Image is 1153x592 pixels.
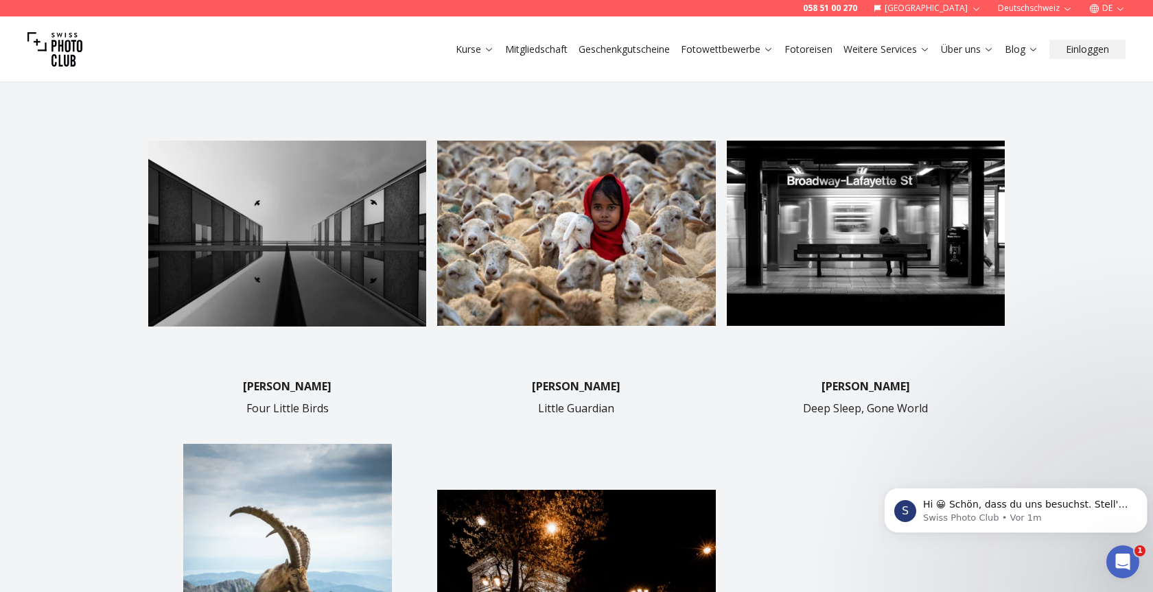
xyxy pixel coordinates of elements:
[803,400,928,416] p: Deep Sleep, Gone World
[878,459,1153,555] iframe: Intercom notifications Nachricht
[838,40,935,59] button: Weitere Services
[999,40,1044,59] button: Blog
[456,43,494,56] a: Kurse
[675,40,779,59] button: Fotowettbewerbe
[579,43,670,56] a: Geschenkgutscheine
[573,40,675,59] button: Geschenkgutscheine
[148,95,426,372] img: image
[500,40,573,59] button: Mitgliedschaft
[1005,43,1038,56] a: Blog
[505,43,568,56] a: Mitgliedschaft
[532,378,620,394] p: [PERSON_NAME]
[437,95,715,372] img: image
[727,95,1005,372] img: image
[822,378,910,394] p: [PERSON_NAME]
[784,43,832,56] a: Fotoreisen
[27,22,82,77] img: Swiss photo club
[1134,545,1145,556] span: 1
[1106,545,1139,578] iframe: Intercom live chat
[450,40,500,59] button: Kurse
[538,400,614,416] p: Little Guardian
[681,43,773,56] a: Fotowettbewerbe
[935,40,999,59] button: Über uns
[843,43,930,56] a: Weitere Services
[243,378,331,394] p: [PERSON_NAME]
[941,43,994,56] a: Über uns
[1049,40,1126,59] button: Einloggen
[779,40,838,59] button: Fotoreisen
[803,3,857,14] a: 058 51 00 270
[246,400,329,416] p: Four Little Birds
